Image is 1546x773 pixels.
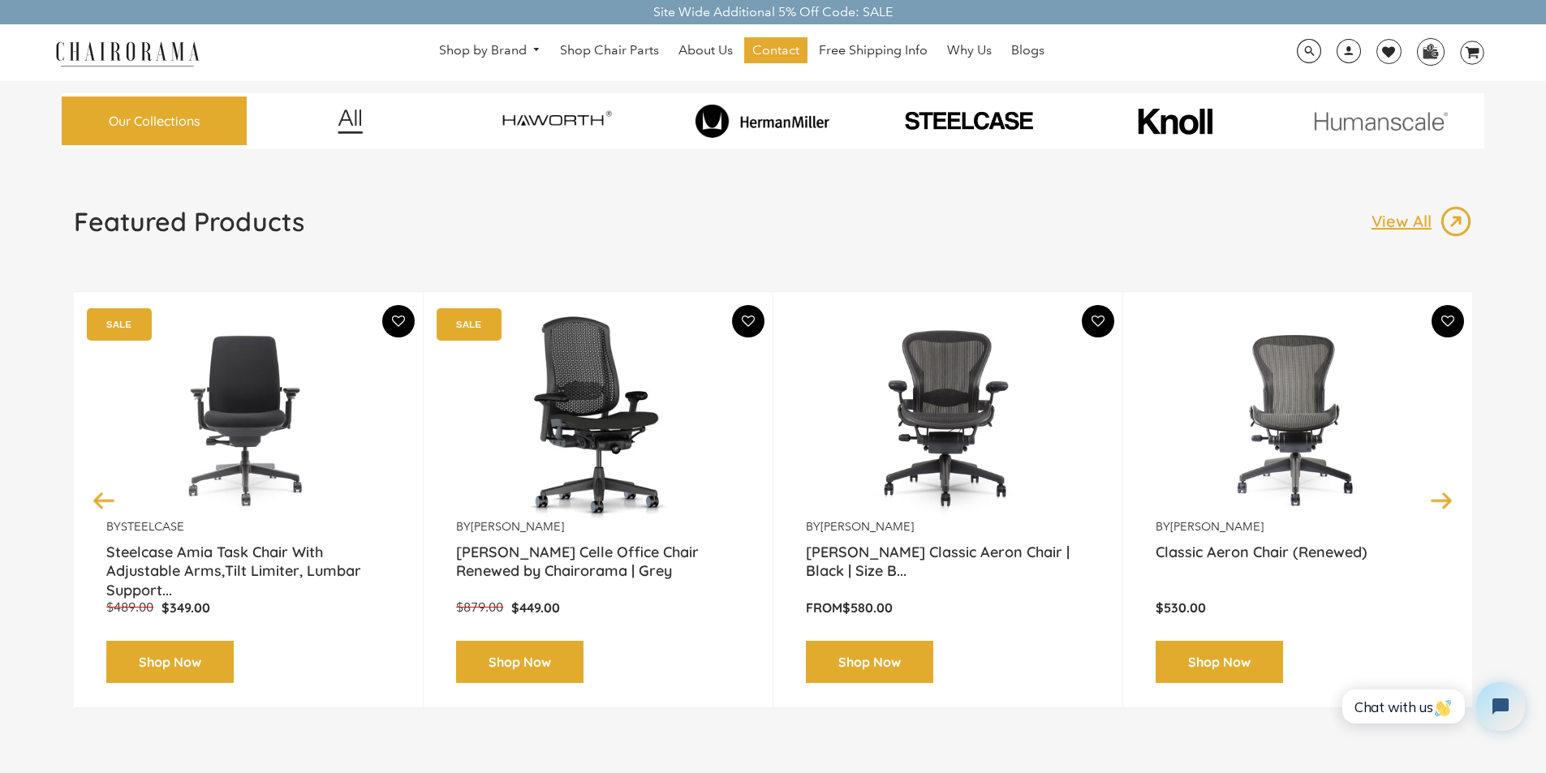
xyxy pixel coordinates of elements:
[1432,305,1464,337] button: Add To Wishlist
[305,109,395,134] img: image_12.png
[1156,316,1440,519] a: Classic Aeron Chair (Renewed) - chairorama Classic Aeron Chair (Renewed) - chairorama
[456,316,740,519] img: Herman Miller Celle Office Chair Renewed by Chairorama | Grey - chairorama
[806,316,1090,519] img: Herman Miller Classic Aeron Chair | Black | Size B (Renewed) - chairorama
[106,599,153,615] span: $489.00
[744,37,807,63] a: Contact
[1440,205,1472,238] img: image_13.png
[819,42,928,59] span: Free Shipping Info
[1372,211,1440,232] p: View All
[806,641,933,684] a: Shop Now
[161,599,210,616] span: $349.00
[670,37,741,63] a: About Us
[806,316,1090,519] a: Herman Miller Classic Aeron Chair | Black | Size B (Renewed) - chairorama Herman Miller Classic A...
[1101,106,1248,136] img: image_10_1.png
[842,599,893,616] span: $580.00
[106,543,390,583] a: Steelcase Amia Task Chair With Adjustable Arms,Tilt Limiter, Lumbar Support...
[74,205,304,251] a: Featured Products
[939,37,1000,63] a: Why Us
[431,38,549,63] a: Shop by Brand
[1372,205,1472,238] a: View All
[678,42,733,59] span: About Us
[663,104,862,138] img: image_8_173eb7e0-7579-41b4-bc8e-4ba0b8ba93e8.png
[1170,519,1264,534] a: [PERSON_NAME]
[278,37,1206,67] nav: DesktopNavigation
[106,641,234,684] a: Shop Now
[456,319,481,329] text: SALE
[1281,111,1480,131] img: image_11.png
[62,97,247,146] a: Our Collections
[1428,486,1456,514] button: Next
[456,599,503,615] span: $879.00
[752,42,799,59] span: Contact
[106,319,131,329] text: SALE
[869,109,1068,133] img: PHOTO-2024-07-09-00-53-10-removebg-preview.png
[1156,599,1206,616] span: $530.00
[1003,37,1053,63] a: Blogs
[1011,42,1044,59] span: Blogs
[820,519,914,534] a: [PERSON_NAME]
[106,519,390,535] p: by
[947,42,992,59] span: Why Us
[456,316,740,519] a: Herman Miller Celle Office Chair Renewed by Chairorama | Grey - chairorama Herman Miller Celle Of...
[121,519,184,534] a: Steelcase
[1418,39,1443,63] img: WhatsApp_Image_2024-07-12_at_16.23.01.webp
[552,37,667,63] a: Shop Chair Parts
[1156,519,1440,535] p: by
[511,599,560,616] span: $449.00
[382,305,415,337] button: Add To Wishlist
[457,97,656,144] img: image_7_14f0750b-d084-457f-979a-a1ab9f6582c4.png
[456,543,740,583] a: [PERSON_NAME] Celle Office Chair Renewed by Chairorama | Grey
[456,519,740,535] p: by
[806,599,1090,616] p: From
[1329,668,1539,745] iframe: Tidio Chat
[560,42,659,59] span: Shop Chair Parts
[106,316,390,519] img: Amia Chair by chairorama.com
[811,37,936,63] a: Free Shipping Info
[471,519,564,534] a: [PERSON_NAME]
[806,519,1090,535] p: by
[1156,543,1440,583] a: Classic Aeron Chair (Renewed)
[456,641,584,684] a: Shop Now
[1082,305,1114,337] button: Add To Wishlist
[1156,641,1283,684] a: Shop Now
[1156,316,1440,519] img: Classic Aeron Chair (Renewed) - chairorama
[732,305,764,337] button: Add To Wishlist
[90,486,118,514] button: Previous
[106,316,390,519] a: Amia Chair by chairorama.com Renewed Amia Chair chairorama.com
[74,205,304,238] h1: Featured Products
[806,543,1090,583] a: [PERSON_NAME] Classic Aeron Chair | Black | Size B...
[46,39,209,67] img: chairorama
